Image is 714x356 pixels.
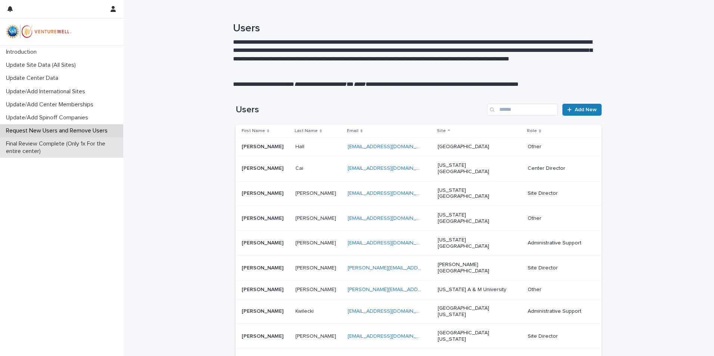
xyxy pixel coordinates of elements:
p: Role [527,127,537,135]
tr: [PERSON_NAME][PERSON_NAME] [PERSON_NAME][PERSON_NAME] [EMAIL_ADDRESS][DOMAIN_NAME] [US_STATE][GEO... [236,206,602,231]
p: Update/Add International Sites [3,88,91,95]
p: Site [437,127,446,135]
p: Request New Users and Remove Users [3,127,114,134]
p: [PERSON_NAME] [295,263,338,271]
p: Email [347,127,358,135]
a: [EMAIL_ADDRESS][DOMAIN_NAME] [348,191,432,196]
tr: [PERSON_NAME][PERSON_NAME] HallHall [EMAIL_ADDRESS][DOMAIN_NAME] [GEOGRAPHIC_DATA]Other [236,138,602,156]
p: [PERSON_NAME] [295,285,338,293]
p: Last Name [295,127,318,135]
a: [EMAIL_ADDRESS][DOMAIN_NAME] [348,334,432,339]
tr: [PERSON_NAME][PERSON_NAME] KwileckiKwilecki [EMAIL_ADDRESS][DOMAIN_NAME] [GEOGRAPHIC_DATA][US_STA... [236,299,602,324]
tr: [PERSON_NAME][PERSON_NAME] [PERSON_NAME][PERSON_NAME] [EMAIL_ADDRESS][DOMAIN_NAME] [US_STATE][GEO... [236,181,602,206]
p: Update Center Data [3,75,64,82]
p: Kwilecki [295,307,315,315]
p: [PERSON_NAME][GEOGRAPHIC_DATA] [438,262,512,274]
p: Other [528,215,590,222]
a: [EMAIL_ADDRESS][DOMAIN_NAME] [348,144,432,149]
a: Add New [562,104,602,116]
p: Other [528,287,590,293]
a: [EMAIL_ADDRESS][DOMAIN_NAME] [348,216,432,221]
p: [PERSON_NAME] [242,332,285,340]
p: [GEOGRAPHIC_DATA][US_STATE] [438,330,512,343]
img: mWhVGmOKROS2pZaMU8FQ [6,24,72,39]
p: [US_STATE][GEOGRAPHIC_DATA] [438,187,512,200]
p: [PERSON_NAME] [242,238,285,246]
p: [PERSON_NAME] [242,164,285,172]
p: [PERSON_NAME] [242,285,285,293]
p: [PERSON_NAME] [242,142,285,150]
p: Administrative Support [528,240,590,246]
p: [US_STATE][GEOGRAPHIC_DATA] [438,237,512,250]
h1: Users [236,104,484,115]
p: First Name [242,127,265,135]
p: Administrative Support [528,308,590,315]
tr: [PERSON_NAME][PERSON_NAME] [PERSON_NAME][PERSON_NAME] [PERSON_NAME][EMAIL_ADDRESS][PERSON_NAME][D... [236,256,602,281]
p: [GEOGRAPHIC_DATA] [438,144,512,150]
a: [EMAIL_ADDRESS][DOMAIN_NAME] [348,240,432,246]
p: [US_STATE][GEOGRAPHIC_DATA] [438,162,512,175]
a: [EMAIL_ADDRESS][DOMAIN_NAME] [348,309,432,314]
p: [PERSON_NAME] [295,214,338,222]
p: [PERSON_NAME] [295,332,338,340]
p: Update/Add Center Memberships [3,101,99,108]
h1: Users [233,22,599,35]
p: Cai [295,164,305,172]
tr: [PERSON_NAME][PERSON_NAME] CaiCai [EMAIL_ADDRESS][DOMAIN_NAME] [US_STATE][GEOGRAPHIC_DATA]Center ... [236,156,602,181]
span: Add New [575,107,597,112]
p: Update Site Data (All Sites) [3,62,82,69]
p: [PERSON_NAME] [295,189,338,197]
tr: [PERSON_NAME][PERSON_NAME] [PERSON_NAME][PERSON_NAME] [PERSON_NAME][EMAIL_ADDRESS][PERSON_NAME][D... [236,281,602,299]
p: Other [528,144,590,150]
p: Introduction [3,49,43,56]
p: [PERSON_NAME] [242,263,285,271]
p: Site Director [528,333,590,340]
tr: [PERSON_NAME][PERSON_NAME] [PERSON_NAME][PERSON_NAME] [EMAIL_ADDRESS][DOMAIN_NAME] [US_STATE][GEO... [236,231,602,256]
a: [PERSON_NAME][EMAIL_ADDRESS][PERSON_NAME][DOMAIN_NAME] [348,287,513,292]
tr: [PERSON_NAME][PERSON_NAME] [PERSON_NAME][PERSON_NAME] [EMAIL_ADDRESS][DOMAIN_NAME] [GEOGRAPHIC_DA... [236,324,602,349]
p: [PERSON_NAME] [242,307,285,315]
p: Site Director [528,265,590,271]
a: [EMAIL_ADDRESS][DOMAIN_NAME] [348,166,432,171]
p: [PERSON_NAME] [242,189,285,197]
p: Center Director [528,165,590,172]
p: Final Review Complete (Only 1x For the entire center) [3,140,123,154]
p: [PERSON_NAME] [242,214,285,222]
p: Update/Add Spinoff Companies [3,114,94,121]
p: [US_STATE] A & M University [438,287,512,293]
p: [GEOGRAPHIC_DATA][US_STATE] [438,305,512,318]
a: [PERSON_NAME][EMAIL_ADDRESS][PERSON_NAME][DOMAIN_NAME] [348,265,513,271]
p: Site Director [528,190,590,197]
p: [PERSON_NAME] [295,238,338,246]
input: Search [487,104,558,116]
p: [US_STATE][GEOGRAPHIC_DATA] [438,212,512,225]
p: Hall [295,142,306,150]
